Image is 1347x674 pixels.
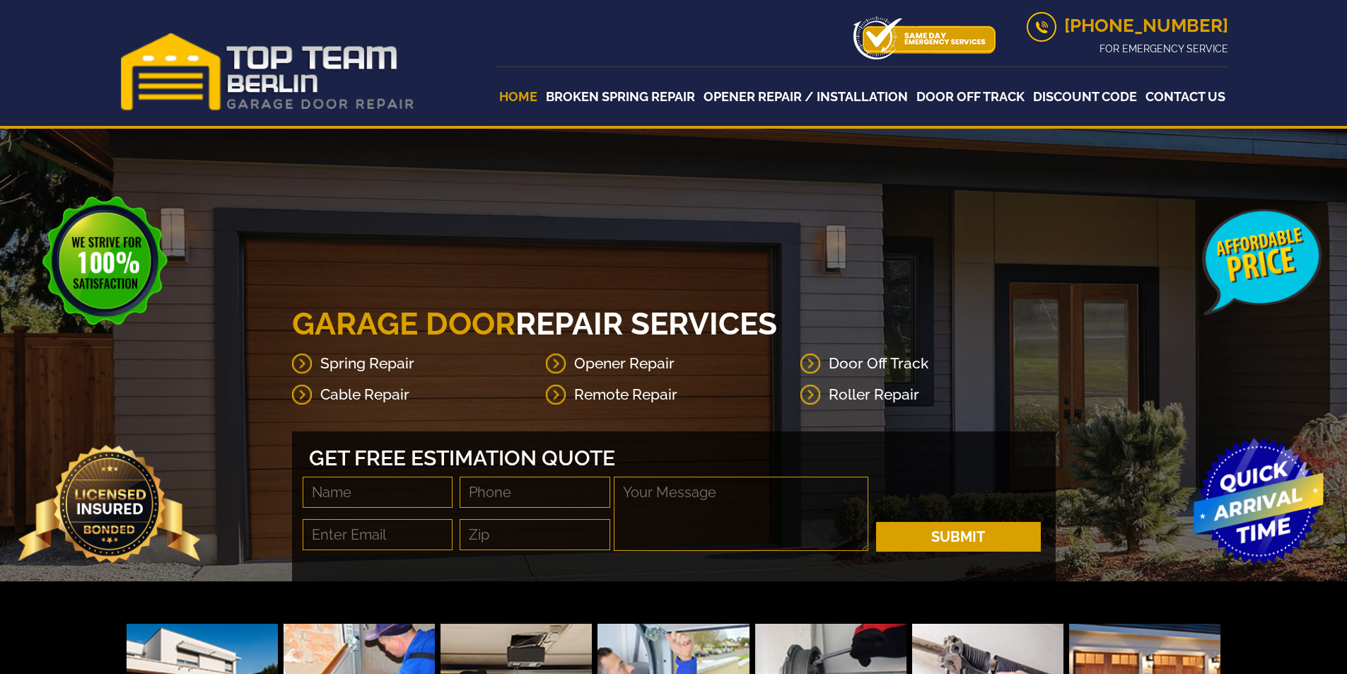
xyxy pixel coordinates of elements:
[292,306,1056,343] h2: Garage Door
[460,519,610,550] input: Zip
[119,32,421,112] img: Berlin.png
[546,348,800,379] li: Opener Repair
[496,73,540,120] a: Home
[1027,12,1056,42] img: call.png
[460,477,610,508] input: Phone
[876,477,1042,519] iframe: reCAPTCHA
[800,348,1055,379] li: Door Off Track
[303,519,453,550] input: Enter Email
[701,73,911,120] a: Opener Repair / Installation
[546,379,800,410] li: Remote Repair
[292,348,547,379] li: Spring Repair
[543,73,698,120] a: Broken Spring Repair
[876,522,1041,552] button: Submit
[299,446,1049,471] h2: Get Free Estimation Quote
[292,379,547,410] li: Cable Repair
[853,16,996,59] img: icon-top.png
[515,306,777,342] span: Repair Services
[1027,42,1228,57] p: For Emergency Service
[800,379,1055,410] li: Roller Repair
[1143,73,1228,120] a: Contact Us
[914,73,1027,120] a: Door Off Track
[303,477,453,508] input: Name
[1030,73,1140,120] a: Discount Code
[1027,15,1228,36] a: [PHONE_NUMBER]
